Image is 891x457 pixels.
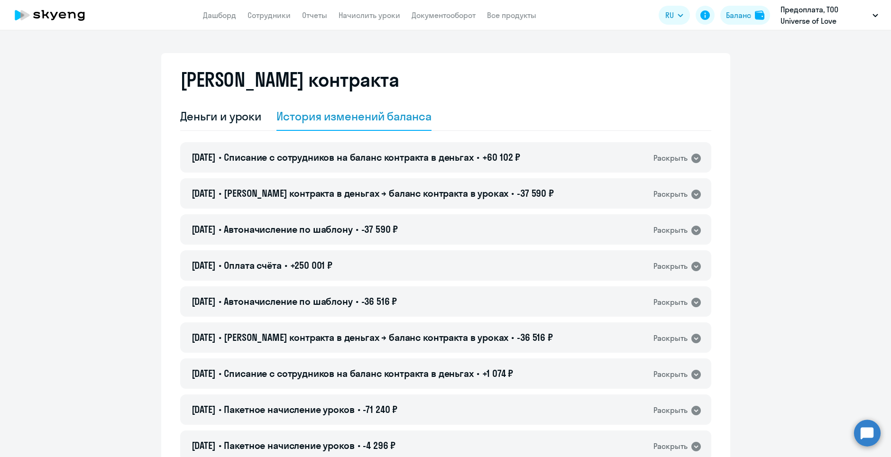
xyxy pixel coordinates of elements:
[361,295,397,307] span: -36 516 ₽
[477,367,479,379] span: •
[511,187,514,199] span: •
[653,332,688,344] div: Раскрыть
[192,439,216,451] span: [DATE]
[412,10,476,20] a: Документооборот
[203,10,236,20] a: Дашборд
[219,331,221,343] span: •
[224,223,352,235] span: Автоначисление по шаблону
[224,259,281,271] span: Оплата счёта
[224,187,508,199] span: [PERSON_NAME] контракта в деньгах → баланс контракта в уроках
[517,187,554,199] span: -37 590 ₽
[356,223,358,235] span: •
[653,440,688,452] div: Раскрыть
[219,439,221,451] span: •
[192,187,216,199] span: [DATE]
[653,188,688,200] div: Раскрыть
[781,4,869,27] p: Предоплата, ТОО Universe of Love (Универсе оф лове)
[219,259,221,271] span: •
[477,151,479,163] span: •
[339,10,400,20] a: Начислить уроки
[653,152,688,164] div: Раскрыть
[482,367,514,379] span: +1 074 ₽
[219,223,221,235] span: •
[192,331,216,343] span: [DATE]
[224,439,354,451] span: Пакетное начисление уроков
[192,295,216,307] span: [DATE]
[720,6,770,25] button: Балансbalance
[285,259,287,271] span: •
[776,4,883,27] button: Предоплата, ТОО Universe of Love (Универсе оф лове)
[224,331,508,343] span: [PERSON_NAME] контракта в деньгах → баланс контракта в уроках
[180,109,262,124] div: Деньги и уроки
[192,367,216,379] span: [DATE]
[665,9,674,21] span: RU
[219,403,221,415] span: •
[487,10,536,20] a: Все продукты
[224,367,473,379] span: Списание с сотрудников на баланс контракта в деньгах
[653,224,688,236] div: Раскрыть
[653,368,688,380] div: Раскрыть
[517,331,553,343] span: -36 516 ₽
[219,367,221,379] span: •
[356,295,358,307] span: •
[219,295,221,307] span: •
[180,68,399,91] h2: [PERSON_NAME] контракта
[653,296,688,308] div: Раскрыть
[653,260,688,272] div: Раскрыть
[224,403,354,415] span: Пакетное начисление уроков
[192,151,216,163] span: [DATE]
[482,151,521,163] span: +60 102 ₽
[224,151,473,163] span: Списание с сотрудников на баланс контракта в деньгах
[290,259,333,271] span: +250 001 ₽
[276,109,432,124] div: История изменений баланса
[755,10,764,20] img: balance
[511,331,514,343] span: •
[219,151,221,163] span: •
[361,223,398,235] span: -37 590 ₽
[653,404,688,416] div: Раскрыть
[726,9,751,21] div: Баланс
[363,439,395,451] span: -4 296 ₽
[192,259,216,271] span: [DATE]
[219,187,221,199] span: •
[363,403,397,415] span: -71 240 ₽
[358,439,360,451] span: •
[192,223,216,235] span: [DATE]
[358,403,360,415] span: •
[248,10,291,20] a: Сотрудники
[224,295,352,307] span: Автоначисление по шаблону
[192,403,216,415] span: [DATE]
[659,6,690,25] button: RU
[302,10,327,20] a: Отчеты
